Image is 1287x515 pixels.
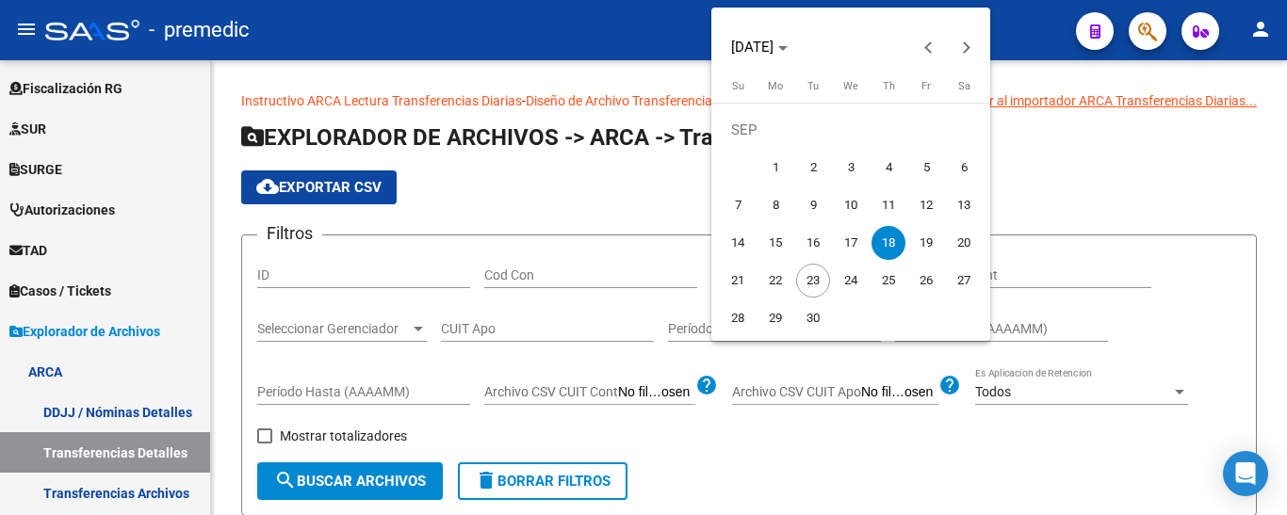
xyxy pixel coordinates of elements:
span: 5 [909,151,943,185]
button: September 23, 2025 [794,262,832,299]
button: September 28, 2025 [719,299,757,337]
span: 20 [947,226,981,260]
button: September 30, 2025 [794,299,832,337]
button: September 7, 2025 [719,186,757,224]
button: September 15, 2025 [757,224,794,262]
span: Su [732,80,744,92]
span: 12 [909,188,943,222]
button: September 17, 2025 [832,224,870,262]
span: 2 [796,151,830,185]
span: 8 [758,188,792,222]
div: Open Intercom Messenger [1223,451,1268,496]
span: Fr [921,80,931,92]
span: 22 [758,264,792,298]
span: 18 [872,226,905,260]
span: 30 [796,301,830,335]
button: September 11, 2025 [870,186,907,224]
td: SEP [719,111,983,149]
button: September 20, 2025 [945,224,983,262]
span: 3 [834,151,868,185]
span: 21 [721,264,755,298]
button: September 14, 2025 [719,224,757,262]
button: September 8, 2025 [757,186,794,224]
span: 15 [758,226,792,260]
span: [DATE] [731,39,774,56]
button: September 3, 2025 [832,149,870,186]
button: September 9, 2025 [794,186,832,224]
button: September 25, 2025 [870,262,907,299]
button: September 2, 2025 [794,149,832,186]
span: 16 [796,226,830,260]
span: Tu [807,80,819,92]
span: 19 [909,226,943,260]
span: 11 [872,188,905,222]
button: September 16, 2025 [794,224,832,262]
button: September 21, 2025 [719,262,757,299]
button: September 12, 2025 [907,186,945,224]
button: September 1, 2025 [757,149,794,186]
button: September 22, 2025 [757,262,794,299]
button: September 19, 2025 [907,224,945,262]
button: September 6, 2025 [945,149,983,186]
span: 10 [834,188,868,222]
button: September 10, 2025 [832,186,870,224]
span: 9 [796,188,830,222]
button: Choose month and year [724,30,795,64]
span: Th [883,80,895,92]
button: September 29, 2025 [757,299,794,337]
button: Previous month [910,28,948,66]
span: 6 [947,151,981,185]
button: September 26, 2025 [907,262,945,299]
span: 24 [834,264,868,298]
span: We [843,80,858,92]
button: September 13, 2025 [945,186,983,224]
span: 4 [872,151,905,185]
button: September 4, 2025 [870,149,907,186]
span: 26 [909,264,943,298]
span: 27 [947,264,981,298]
span: 28 [721,301,755,335]
button: Next month [948,28,986,66]
span: Mo [768,80,783,92]
span: 17 [834,226,868,260]
span: Sa [958,80,970,92]
span: 14 [721,226,755,260]
span: 23 [796,264,830,298]
button: September 5, 2025 [907,149,945,186]
button: September 18, 2025 [870,224,907,262]
span: 13 [947,188,981,222]
span: 1 [758,151,792,185]
button: September 24, 2025 [832,262,870,299]
button: September 27, 2025 [945,262,983,299]
span: 7 [721,188,755,222]
span: 25 [872,264,905,298]
span: 29 [758,301,792,335]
